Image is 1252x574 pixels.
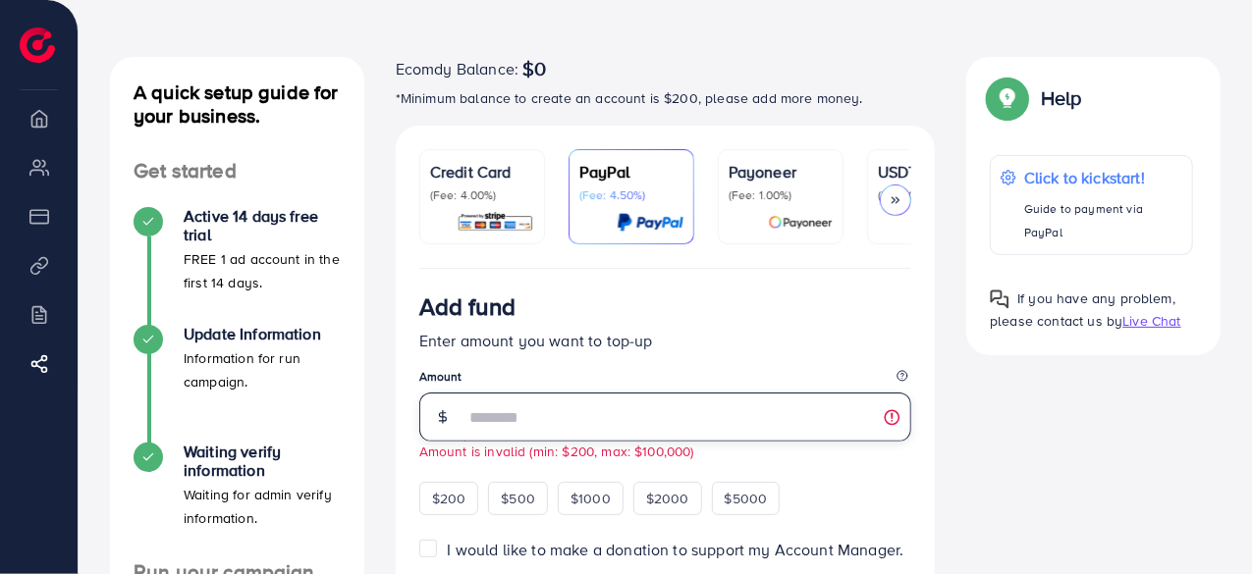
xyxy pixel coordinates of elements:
[457,211,534,234] img: card
[646,489,689,508] span: $2000
[571,489,611,508] span: $1000
[110,80,364,128] h4: A quick setup guide for your business.
[430,187,534,203] p: (Fee: 4.00%)
[20,27,55,63] img: logo
[1024,197,1182,244] p: Guide to payment via PayPal
[990,288,1175,331] span: If you have any problem, please contact us by
[419,442,694,460] small: Amount is invalid (min: $200, max: $100,000)
[419,329,912,352] p: Enter amount you want to top-up
[448,539,904,560] span: I would like to make a donation to support my Account Manager.
[729,187,833,203] p: (Fee: 1.00%)
[729,160,833,183] p: Payoneer
[184,247,341,294] p: FREE 1 ad account in the first 14 days.
[1041,86,1082,110] p: Help
[432,489,466,508] span: $200
[184,346,341,393] p: Information for run campaign.
[110,325,364,443] li: Update Information
[419,368,912,392] legend: Amount
[110,443,364,560] li: Waiting verify information
[1122,311,1180,331] span: Live Chat
[184,443,341,480] h4: Waiting verify information
[396,86,936,110] p: *Minimum balance to create an account is $200, please add more money.
[1024,166,1182,189] p: Click to kickstart!
[522,57,546,80] span: $0
[617,211,683,234] img: card
[725,489,768,508] span: $5000
[396,57,518,80] span: Ecomdy Balance:
[501,489,535,508] span: $500
[184,483,341,530] p: Waiting for admin verify information.
[579,187,683,203] p: (Fee: 4.50%)
[878,160,982,183] p: USDT
[110,207,364,325] li: Active 14 days free trial
[878,187,982,203] p: (Fee: 0.00%)
[990,289,1009,309] img: Popup guide
[1169,486,1237,559] iframe: Chat
[768,211,833,234] img: card
[184,207,341,244] h4: Active 14 days free trial
[990,80,1025,116] img: Popup guide
[110,159,364,183] h4: Get started
[430,160,534,183] p: Credit Card
[419,292,516,321] h3: Add fund
[184,325,341,343] h4: Update Information
[579,160,683,183] p: PayPal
